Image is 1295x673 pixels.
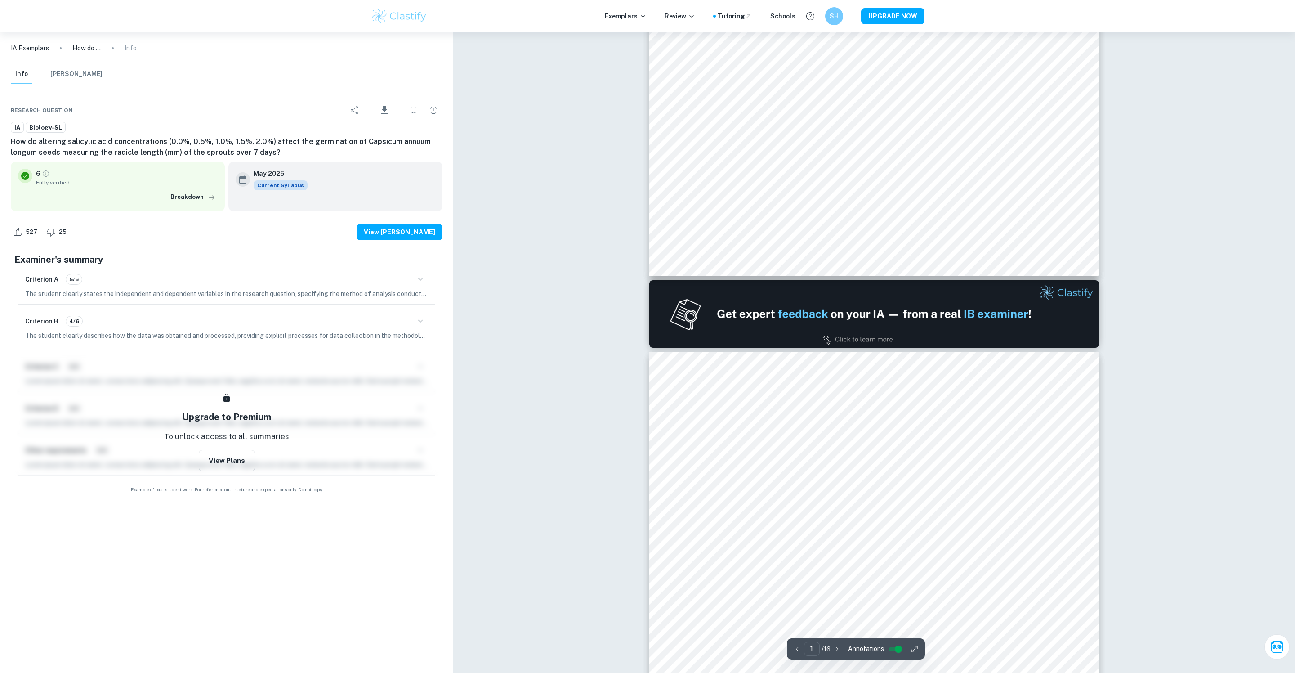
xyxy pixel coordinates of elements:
[42,170,50,178] a: Grade fully verified
[405,101,423,119] div: Bookmark
[182,410,271,424] h5: Upgrade to Premium
[36,179,218,187] span: Fully verified
[168,190,218,204] button: Breakdown
[803,9,818,24] button: Help and Feedback
[718,11,752,21] a: Tutoring
[11,123,23,132] span: IA
[848,644,884,654] span: Annotations
[649,280,1099,348] img: Ad
[665,11,695,21] p: Review
[36,169,40,179] p: 6
[25,274,58,284] h6: Criterion A
[14,253,439,266] h5: Examiner's summary
[25,289,428,299] p: The student clearly states the independent and dependent variables in the research question, spec...
[357,224,442,240] button: View [PERSON_NAME]
[366,99,403,122] div: Download
[25,331,428,341] p: The student clearly describes how the data was obtained and processed, providing explicit process...
[164,431,289,443] p: To unlock access to all summaries
[825,7,843,25] button: SH
[424,101,442,119] div: Report issue
[72,43,101,53] p: How do altering salicylic acid concentrations (0.0%, 0.5%, 1.0%, 1.5%, 2.0%) affect the germinati...
[11,486,442,493] span: Example of past student work. For reference on structure and expectations only. Do not copy.
[44,225,71,239] div: Dislike
[11,136,442,158] h6: How do altering salicylic acid concentrations (0.0%, 0.5%, 1.0%, 1.5%, 2.0%) affect the germinati...
[199,450,255,471] button: View Plans
[605,11,647,21] p: Exemplars
[11,225,42,239] div: Like
[66,275,82,283] span: 5/6
[11,122,24,133] a: IA
[66,317,82,325] span: 4/6
[346,101,364,119] div: Share
[11,64,32,84] button: Info
[11,106,73,114] span: Research question
[829,11,840,21] h6: SH
[25,316,58,326] h6: Criterion B
[26,122,66,133] a: Biology-SL
[861,8,924,24] button: UPGRADE NOW
[371,7,428,25] img: Clastify logo
[50,64,103,84] button: [PERSON_NAME]
[254,169,300,179] h6: May 2025
[822,644,831,654] p: / 16
[21,228,42,237] span: 527
[1264,634,1290,660] button: Ask Clai
[254,180,308,190] div: This exemplar is based on the current syllabus. Feel free to refer to it for inspiration/ideas wh...
[125,43,137,53] p: Info
[54,228,71,237] span: 25
[26,123,65,132] span: Biology-SL
[770,11,795,21] a: Schools
[254,180,308,190] span: Current Syllabus
[11,43,49,53] a: IA Exemplars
